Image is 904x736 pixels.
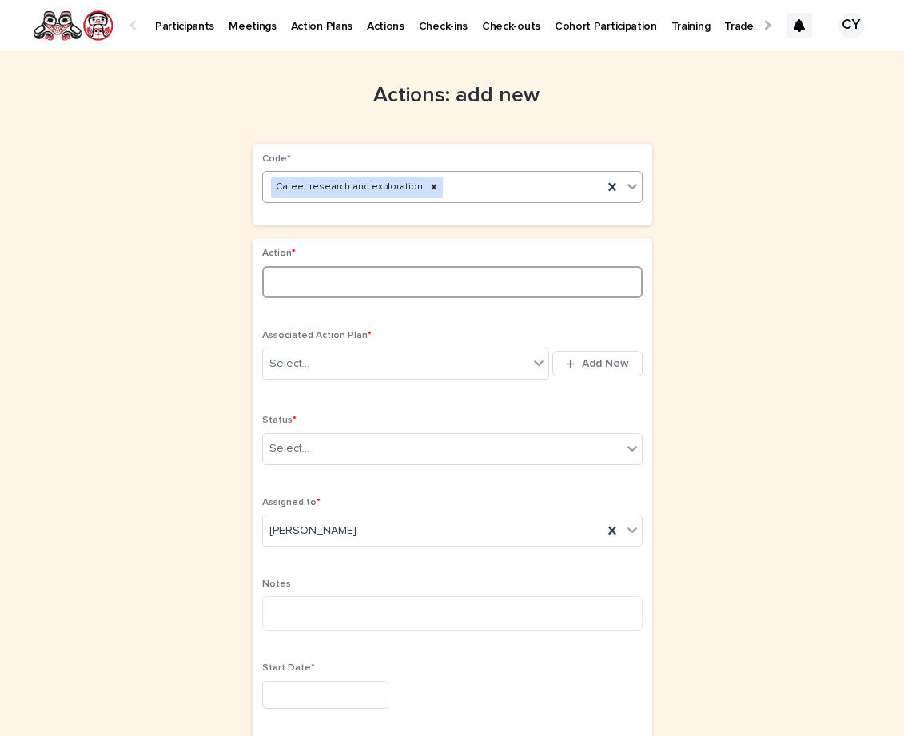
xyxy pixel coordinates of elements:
span: Notes [262,579,291,589]
h1: Actions: add new [253,83,652,109]
span: Associated Action Plan [262,331,372,340]
div: Select... [269,356,309,372]
button: Add New [552,351,642,376]
span: Start Date* [262,663,315,673]
div: Select... [269,440,309,457]
span: Code* [262,154,291,164]
span: Status [262,416,297,425]
span: Assigned to [262,498,321,507]
span: Add New [582,358,629,369]
div: Career research and exploration [271,177,425,198]
div: CY [838,13,864,38]
span: Action [262,249,296,258]
img: rNyI97lYS1uoOg9yXW8k [32,10,114,42]
span: [PERSON_NAME] [269,523,356,539]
